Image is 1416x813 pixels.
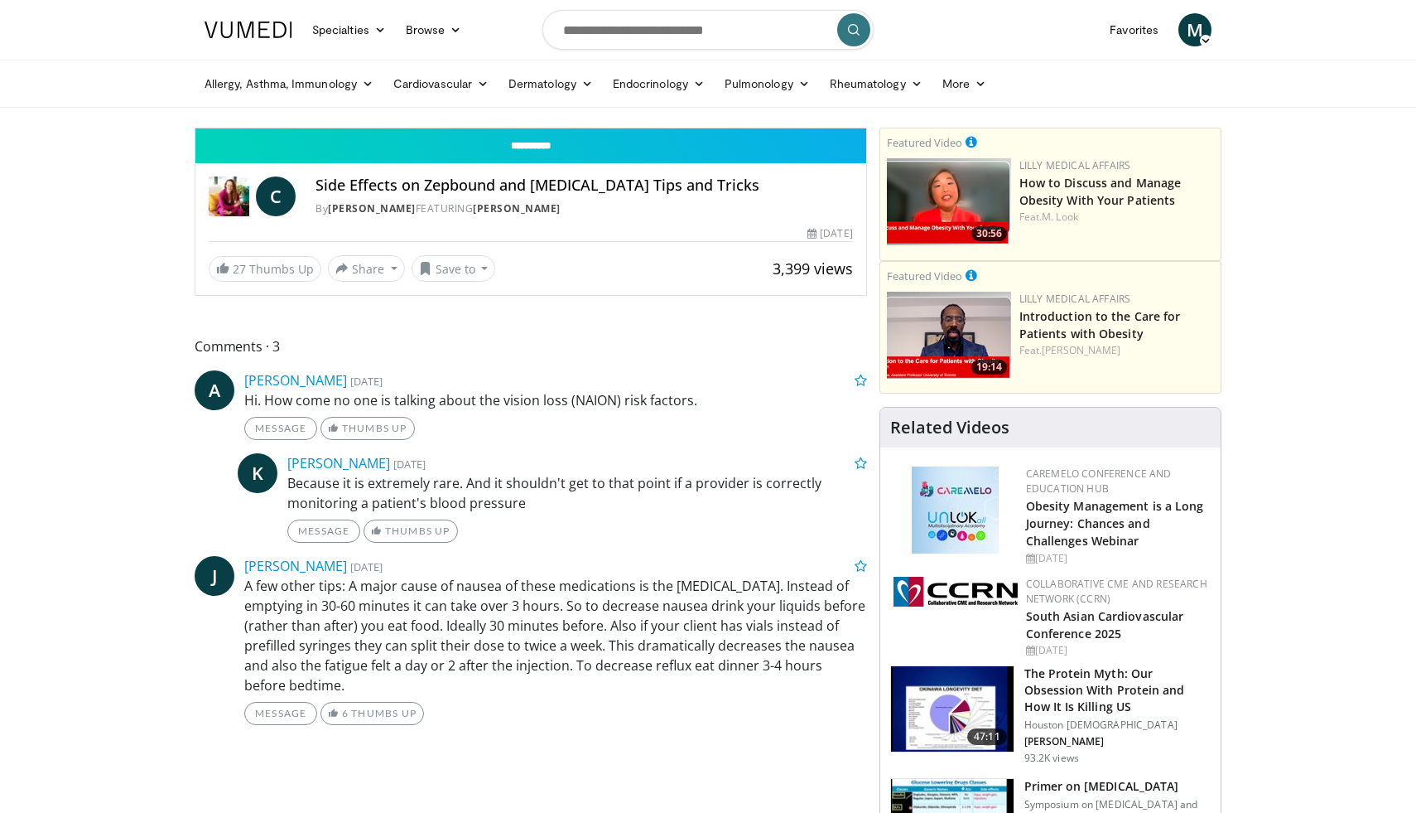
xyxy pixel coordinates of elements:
[807,226,852,241] div: [DATE]
[244,417,317,440] a: Message
[1178,13,1211,46] a: M
[1042,210,1078,224] a: M. Look
[820,67,932,100] a: Rheumatology
[887,158,1011,245] a: 30:56
[1019,343,1214,358] div: Feat.
[364,520,457,543] a: Thumbs Up
[244,576,867,695] p: A few other tips: A major cause of nausea of these medications is the [MEDICAL_DATA]. Instead of ...
[287,473,867,513] p: Because it is extremely rare. And it shouldn't get to that point if a provider is correctly monit...
[1024,778,1211,795] h3: Primer on [MEDICAL_DATA]
[195,370,234,410] a: A
[473,201,561,215] a: [PERSON_NAME]
[887,269,962,283] small: Featured Video
[971,226,1007,241] span: 30:56
[1019,292,1131,306] a: Lilly Medical Affairs
[1024,719,1211,732] p: Houston [DEMOGRAPHIC_DATA]
[287,454,390,472] a: [PERSON_NAME]
[287,520,360,543] a: Message
[1026,551,1207,566] div: [DATE]
[1019,308,1181,341] a: Introduction to the Care for Patients with Obesity
[891,666,1014,753] img: b7b8b05e-5021-418b-a89a-60a270e7cf82.150x105_q85_crop-smart_upscale.jpg
[773,259,853,278] span: 3,399 views
[412,255,496,282] button: Save to
[244,557,347,575] a: [PERSON_NAME]
[350,559,383,574] small: [DATE]
[887,292,1011,379] img: acc2e291-ced4-4dd5-b17b-d06994da28f3.png.150x105_q85_crop-smart_upscale.png
[383,67,498,100] a: Cardiovascular
[1024,752,1079,765] p: 93.2K views
[393,457,426,472] small: [DATE]
[932,67,996,100] a: More
[195,67,383,100] a: Allergy, Asthma, Immunology
[1024,735,1211,748] p: [PERSON_NAME]
[890,418,1009,438] h4: Related Videos
[205,22,292,38] img: VuMedi Logo
[1026,577,1207,606] a: Collaborative CME and Research Network (CCRN)
[1042,343,1120,357] a: [PERSON_NAME]
[498,67,603,100] a: Dermatology
[320,417,414,440] a: Thumbs Up
[256,177,296,216] a: C
[195,336,867,357] span: Comments 3
[912,467,999,554] img: 45df64a9-a6de-482c-8a90-ada250f7980c.png.150x105_q85_autocrop_double_scale_upscale_version-0.2.jpg
[320,702,424,725] a: 6 Thumbs Up
[302,13,396,46] a: Specialties
[1026,608,1184,641] a: South Asian Cardiovascular Conference 2025
[315,177,852,195] h4: Side Effects on Zepbound and [MEDICAL_DATA] Tips and Tricks
[209,177,249,216] img: Dr. Carolynn Francavilla
[209,256,321,282] a: 27 Thumbs Up
[890,665,1211,765] a: 47:11 The Protein Myth: Our Obsession With Protein and How It Is Killing US Houston [DEMOGRAPHIC_...
[971,360,1007,375] span: 19:14
[350,374,383,389] small: [DATE]
[244,371,347,390] a: [PERSON_NAME]
[887,135,962,150] small: Featured Video
[1026,498,1204,549] a: Obesity Management is a Long Journey: Chances and Challenges Webinar
[1019,210,1214,225] div: Feat.
[542,10,874,50] input: Search topics, interventions
[396,13,472,46] a: Browse
[1019,158,1131,172] a: Lilly Medical Affairs
[233,261,246,277] span: 27
[328,201,416,215] a: [PERSON_NAME]
[315,201,852,216] div: By FEATURING
[603,67,715,100] a: Endocrinology
[887,158,1011,245] img: c98a6a29-1ea0-4bd5-8cf5-4d1e188984a7.png.150x105_q85_crop-smart_upscale.png
[887,292,1011,379] a: 19:14
[1100,13,1168,46] a: Favorites
[342,707,349,719] span: 6
[1024,665,1211,715] h3: The Protein Myth: Our Obsession With Protein and How It Is Killing US
[715,67,820,100] a: Pulmonology
[195,556,234,596] a: J
[893,577,1018,607] img: a04ee3ba-8487-4636-b0fb-5e8d268f3737.png.150x105_q85_autocrop_double_scale_upscale_version-0.2.png
[1026,467,1172,496] a: CaReMeLO Conference and Education Hub
[244,390,867,410] p: Hi. How come no one is talking about the vision loss (NAION) risk factors.
[1019,175,1182,208] a: How to Discuss and Manage Obesity With Your Patients
[244,702,317,725] a: Message
[238,453,277,493] a: K
[328,255,405,282] button: Share
[967,728,1007,745] span: 47:11
[1026,643,1207,658] div: [DATE]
